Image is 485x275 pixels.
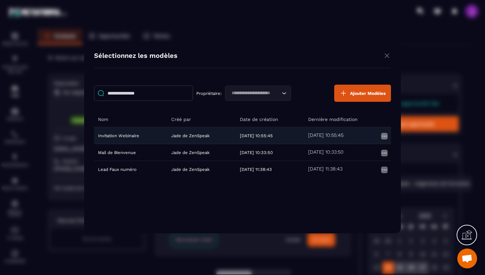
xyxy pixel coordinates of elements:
input: Search for option [229,90,280,97]
p: Propriétaire: [196,91,222,96]
h4: Sélectionnez les modèles [94,52,178,61]
td: Invitation Webinaire [94,127,167,144]
th: Dernière modification [304,112,391,127]
button: Ajouter Modèles [334,85,391,102]
td: [DATE] 10:33:50 [236,144,305,161]
th: Date de création [236,112,305,127]
td: [DATE] 11:38:43 [236,161,305,178]
td: [DATE] 10:55:45 [236,127,305,144]
img: more icon [380,149,388,157]
td: Lead Faux numéro [94,161,167,178]
th: Créé par [167,112,236,127]
td: Mail de Bienvenue [94,144,167,161]
img: close [383,52,391,60]
div: Ouvrir le chat [457,249,477,268]
td: Jade de ZenSpeak [167,161,236,178]
div: Search for option [225,86,291,101]
img: more icon [380,132,388,140]
img: more icon [380,166,388,174]
h5: [DATE] 11:38:43 [308,166,342,173]
th: Nom [94,112,167,127]
td: Jade de ZenSpeak [167,144,236,161]
img: plus [339,89,347,97]
td: Jade de ZenSpeak [167,127,236,144]
span: Ajouter Modèles [350,91,386,96]
h5: [DATE] 10:55:45 [308,132,343,139]
h5: [DATE] 10:33:50 [308,149,343,156]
